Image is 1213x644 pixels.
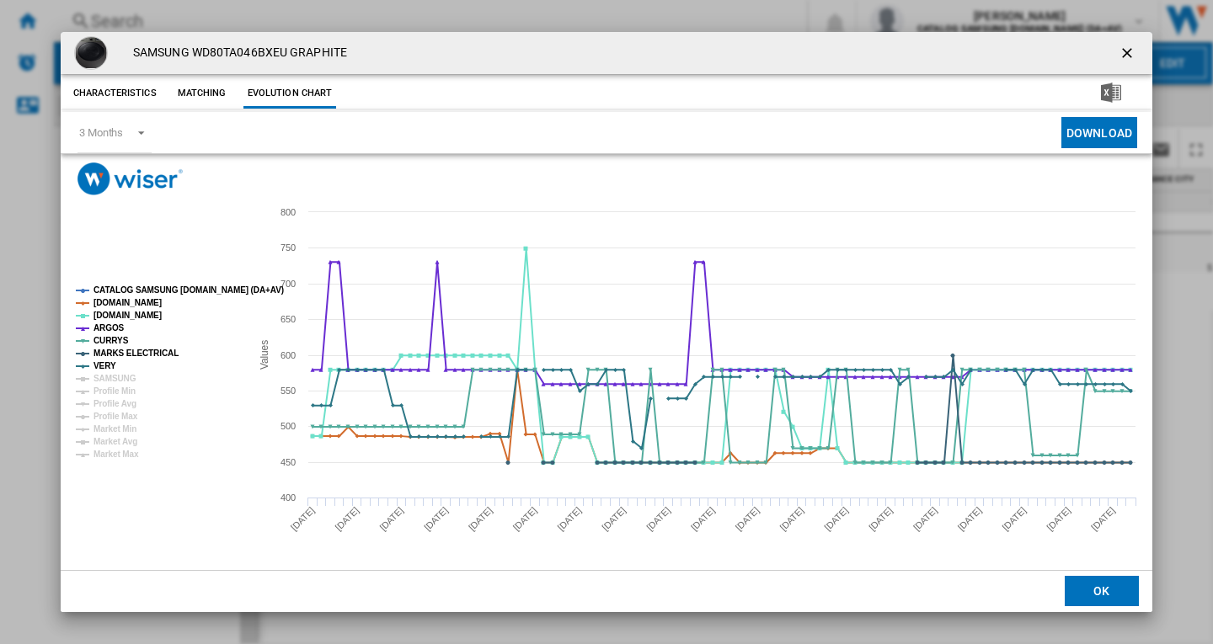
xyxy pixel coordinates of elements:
[511,505,539,533] tspan: [DATE]
[1045,505,1072,533] tspan: [DATE]
[165,78,239,109] button: Matching
[94,336,129,345] tspan: CURRYS
[94,437,137,446] tspan: Market Avg
[94,399,136,408] tspan: Profile Avg
[911,505,939,533] tspan: [DATE]
[281,279,296,289] tspan: 700
[281,350,296,360] tspan: 600
[281,386,296,396] tspan: 550
[281,242,296,253] tspan: 750
[867,505,895,533] tspan: [DATE]
[1065,576,1139,606] button: OK
[289,505,317,533] tspan: [DATE]
[94,298,162,307] tspan: [DOMAIN_NAME]
[1112,36,1146,70] button: getI18NText('BUTTONS.CLOSE_DIALOG')
[94,349,179,358] tspan: MARKS ELECTRICAL
[1119,45,1139,65] ng-md-icon: getI18NText('BUTTONS.CLOSE_DIALOG')
[777,505,805,533] tspan: [DATE]
[281,492,296,503] tspan: 400
[281,421,296,431] tspan: 500
[94,311,162,320] tspan: [DOMAIN_NAME]
[422,505,450,533] tspan: [DATE]
[69,78,161,109] button: Characteristics
[1089,505,1117,533] tspan: [DATE]
[94,386,136,396] tspan: Profile Min
[1101,82,1121,103] img: excel-24x24.png
[281,314,296,324] tspan: 650
[74,36,108,70] img: 8599616_R_Z001A
[281,207,296,217] tspan: 800
[243,78,337,109] button: Evolution chart
[281,457,296,467] tspan: 450
[94,323,125,333] tspan: ARGOS
[94,361,116,370] tspan: VERY
[467,505,494,533] tspan: [DATE]
[1000,505,1028,533] tspan: [DATE]
[956,505,984,533] tspan: [DATE]
[1074,78,1148,109] button: Download in Excel
[334,505,361,533] tspan: [DATE]
[689,505,717,533] tspan: [DATE]
[77,162,183,195] img: logo_wiser_300x94.png
[94,412,138,421] tspan: Profile Max
[94,285,284,295] tspan: CATALOG SAMSUNG [DOMAIN_NAME] (DA+AV)
[79,126,123,139] div: 3 Months
[94,374,136,383] tspan: SAMSUNG
[600,505,628,533] tspan: [DATE]
[125,45,347,61] h4: SAMSUNG WD80TA046BXEU GRAPHITE
[644,505,672,533] tspan: [DATE]
[61,32,1152,612] md-dialog: Product popup
[94,424,136,434] tspan: Market Min
[734,505,761,533] tspan: [DATE]
[377,505,405,533] tspan: [DATE]
[259,340,270,370] tspan: Values
[1061,117,1137,148] button: Download
[556,505,584,533] tspan: [DATE]
[94,450,139,459] tspan: Market Max
[822,505,850,533] tspan: [DATE]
